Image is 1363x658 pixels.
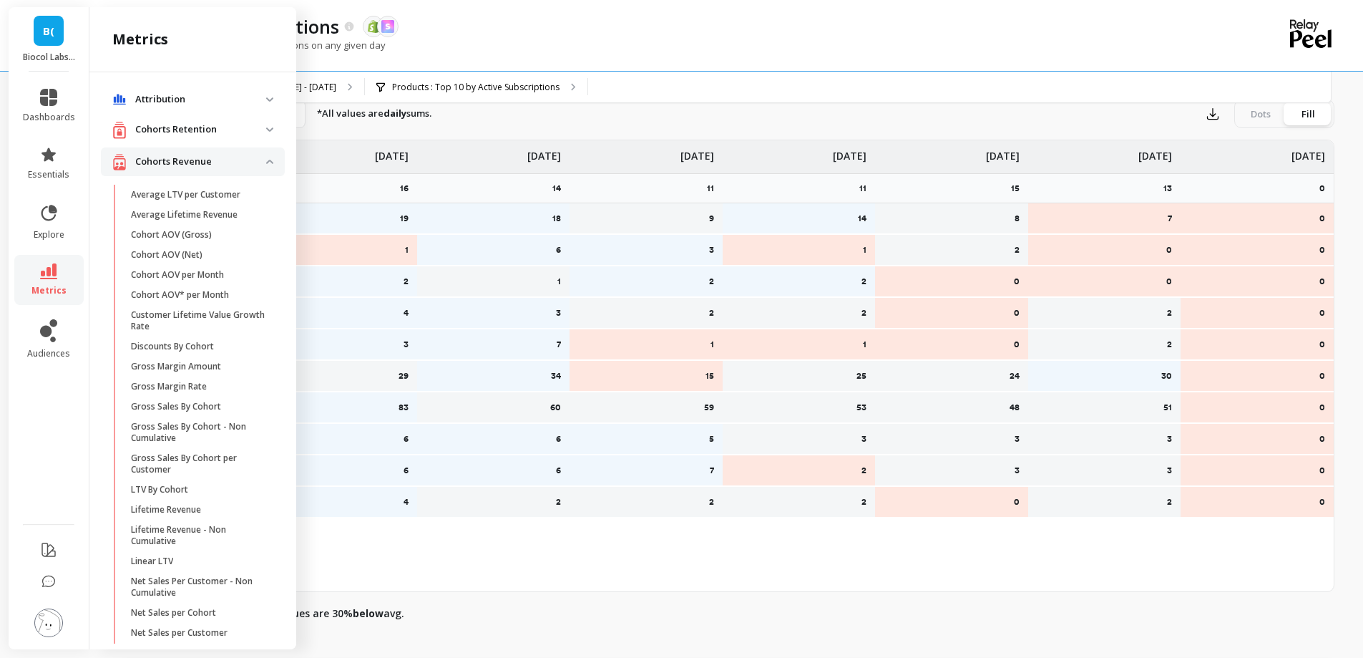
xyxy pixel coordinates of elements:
p: 2 [426,496,562,508]
p: 24 [884,370,1020,382]
p: 6 [426,465,562,476]
p: Net Sales per Cohort [131,607,216,619]
p: Discounts By Cohort [131,341,214,352]
p: 2 [579,276,714,287]
p: 48 [884,402,1020,413]
p: 3 [1037,433,1173,445]
p: Gross Sales By Cohort [131,401,221,412]
img: navigation item icon [112,153,127,171]
p: [DATE] [1291,140,1325,163]
p: Customer Lifetime Value Growth Rate [131,309,268,332]
p: 15 [1011,183,1028,194]
p: 0 [1319,183,1334,194]
p: 0 [1190,213,1325,224]
span: essentials [28,169,69,180]
p: [DATE] [375,140,409,163]
p: 6 [426,244,562,256]
p: 2 [732,307,867,319]
p: 53 [732,402,867,413]
p: 25 [732,370,867,382]
p: [DATE] [833,140,866,163]
p: Linear LTV [131,556,173,567]
p: 0 [1190,433,1325,445]
p: 8 [884,213,1020,224]
p: 19 [273,213,409,224]
p: 0 [884,276,1020,287]
p: 16 [400,183,417,194]
p: Gross Sales By Cohort per Customer [131,453,268,475]
p: 0 [884,496,1020,508]
p: 0 [1190,465,1325,476]
p: 2 [732,496,867,508]
p: Average Lifetime Revenue [131,209,238,221]
p: [DATE] [680,140,714,163]
p: 3 [732,433,867,445]
p: 1 [732,339,867,350]
img: down caret icon [266,127,273,132]
strong: below [353,606,384,620]
p: 51 [1037,402,1173,413]
p: 0 [1190,402,1325,413]
p: Net Sales Per Customer - Non Cumulative [131,576,268,599]
p: 11 [707,183,723,194]
p: 2 [732,465,867,476]
img: down caret icon [266,97,273,102]
p: Cohorts Revenue [135,155,266,169]
img: profile picture [34,609,63,637]
p: 6 [273,465,409,476]
span: audiences [27,348,70,359]
div: Fill [1284,102,1332,125]
span: explore [34,229,64,241]
p: 7 [579,465,714,476]
p: 29 [273,370,409,382]
p: 2 [579,496,714,508]
img: navigation item icon [112,121,127,139]
p: 30 [1037,370,1173,382]
p: 2 [1037,339,1173,350]
p: Average LTV per Customer [131,189,240,200]
p: 7 [1037,213,1173,224]
p: 3 [426,307,562,319]
p: Cohort AOV (Gross) [131,229,212,241]
p: 6 [426,433,562,445]
p: Products : Top 10 by Active Subscriptions [392,82,560,93]
p: 83 [273,402,409,413]
p: Gross Margin Amount [131,361,221,372]
p: 13 [1163,183,1181,194]
p: 3 [884,433,1020,445]
p: 0 [1037,244,1173,256]
p: 0 [1190,276,1325,287]
p: 5 [579,433,714,445]
p: 4 [273,307,409,319]
p: Lifetime Revenue - Non Cumulative [131,524,268,547]
p: Cohorts Retention [135,122,266,137]
img: down caret icon [266,160,273,164]
p: Lifetime Revenue [131,504,201,516]
p: 18 [426,213,562,224]
p: Net Sales per Customer [131,627,228,639]
p: Cohort AOV per Month [131,269,224,281]
p: 14 [732,213,867,224]
p: 2 [579,307,714,319]
span: metrics [31,285,67,296]
p: 0 [1190,496,1325,508]
p: *All values are sums. [317,107,431,121]
p: 0 [884,339,1020,350]
p: [DATE] [1138,140,1172,163]
p: 0 [884,307,1020,319]
p: 2 [1037,307,1173,319]
p: 3 [579,244,714,256]
p: 0 [1190,307,1325,319]
p: 0 [1190,339,1325,350]
p: 11 [859,183,875,194]
p: Cohort AOV* per Month [131,289,229,301]
p: 1 [426,276,562,287]
p: 2 [884,244,1020,256]
p: [DATE] [527,140,561,163]
p: 0 [1190,244,1325,256]
h2: metrics [112,29,168,49]
p: 14 [552,183,570,194]
p: 3 [1037,465,1173,476]
p: Biocol Labs (US) [23,52,75,63]
p: 3 [884,465,1020,476]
